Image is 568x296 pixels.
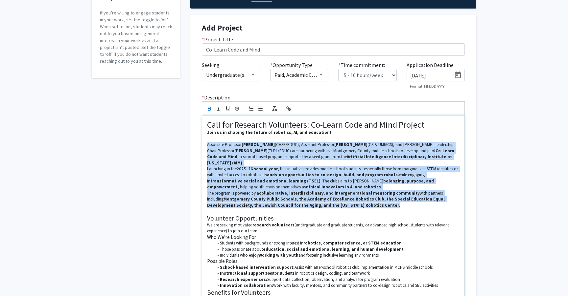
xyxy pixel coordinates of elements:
[220,277,267,282] strong: Research experiences:
[410,84,444,89] mat-hint: Format: MM/DD/YYYY
[207,222,460,234] p: We are seeking motivated (undergraduate and graduate students, or advanced high school students w...
[5,266,28,291] iframe: Chat
[206,72,413,78] span: Undergraduate(s), Master's Student(s), Doctoral Candidate(s) (PhD, MD, DMD, PharmD, etc.)
[210,178,320,184] strong: transformative social and emotional learning (TSEL)
[207,130,331,135] strong: Join us in shaping the future of robotics, AI, and education!
[202,61,221,69] label: Seeking:
[259,190,420,196] strong: collaborative, interdisciplinary, and intergenerational mentoring community
[338,61,385,69] label: Time commitment:
[207,166,460,190] p: Launching in the , this initiative provides middle school students—especially those from marginal...
[259,252,298,258] strong: working with youth
[220,270,266,276] strong: Instructional support:
[202,35,233,43] label: Project Title
[214,264,460,270] li: Assist with after-school robotics club implementation in MCPS middle schools
[263,246,404,252] strong: education, social and emotional learning, and human development
[274,72,347,78] span: Paid, Academic Credit, Volunteer
[451,69,464,81] button: Open calendar
[242,142,275,147] strong: [PERSON_NAME]
[252,222,295,228] strong: research volunteers
[207,148,455,159] strong: Co-Learn Code and Mind
[207,234,460,240] h3: Who We’re Looking For
[207,142,460,166] p: Associate Professor (CHSE/EDUC), Assistant Professor (CS & UMIACS), and [PERSON_NAME] Leadership ...
[207,196,446,208] strong: Montgomery County Public Schools, the Academy of Excellence Robotics Club, the Special Education ...
[207,190,460,208] p: The program is powered by a with partners including .
[214,283,460,288] li: Work with faculty, mentors, and community partners to co-design robotics and SEL activities
[264,172,398,178] strong: hands-on opportunities to co-design, build, and program robots
[202,94,231,101] label: Description:
[270,61,314,69] label: Opportunity Type:
[100,10,172,65] p: If you’re willing to engage students in your work, set the toggle to ‘on’. When set to 'on', stud...
[207,215,460,222] h2: Volunteer Opportunities
[220,264,295,270] strong: School-based intervention support:
[214,277,460,283] li: Support data collection, observation, and analysis for program evaluation
[303,240,402,246] strong: robotics, computer science, or STEM education
[207,258,460,264] h3: Possible Roles
[207,154,453,165] strong: Artificial Intelligence Interdisciplinary Institute at [US_STATE] (AIM)
[334,142,367,147] strong: [PERSON_NAME]
[207,119,460,130] h1: Call for Research Volunteers: Co-Learn Code and Mind Project
[237,166,278,172] strong: 2025–26 school year
[234,148,268,154] strong: [PERSON_NAME]
[214,252,460,258] li: Individuals who enjoy and fostering inclusive learning environments
[214,246,460,252] li: Those passionate about
[214,240,460,246] li: Students with backgrounds or strong interest in
[207,178,435,190] strong: belonging, purpose, and empowerment
[202,23,243,33] strong: Add Project
[220,283,273,288] strong: Innovation collaboration:
[306,184,381,190] strong: ethical innovators in AI and robotics
[407,61,455,69] label: Application Deadline:
[214,270,460,276] li: Mentor students in robotics design, coding, and teamwork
